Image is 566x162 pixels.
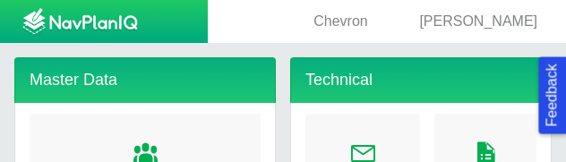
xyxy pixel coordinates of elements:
span: Chevron [313,13,367,29]
div: [PERSON_NAME] [398,12,545,32]
h4: Master Data [14,57,276,103]
h4: Technical [290,57,552,103]
img: UrbanGroupSolutionsTheme$USG_Images$logo.png [22,8,138,37]
span: [PERSON_NAME] [419,13,537,29]
button: Feedback [538,56,566,133]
